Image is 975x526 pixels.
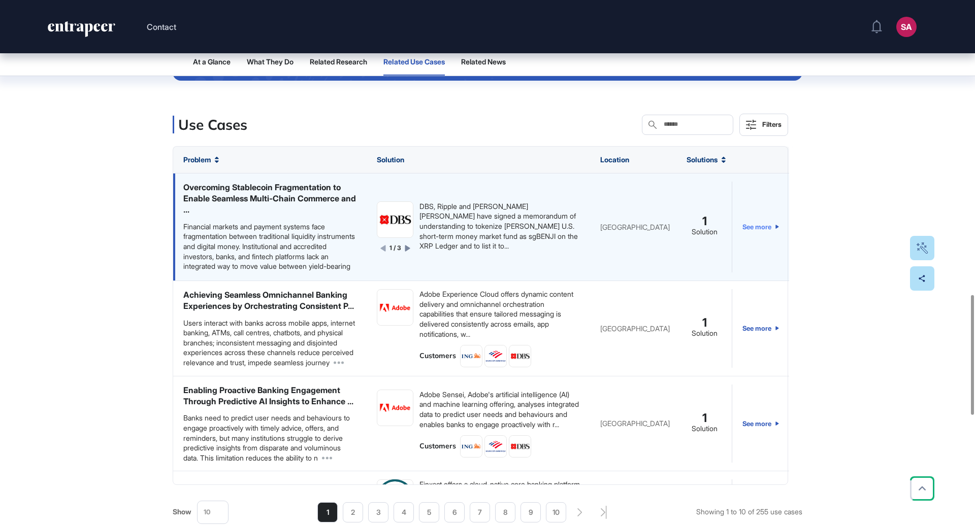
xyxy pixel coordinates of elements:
[193,48,231,76] button: At a Glance
[178,116,247,133] h3: Use Cases
[521,502,541,522] li: 9
[702,318,707,328] span: 1
[147,20,176,33] button: Contact
[485,440,506,452] img: image
[495,502,515,522] li: 8
[383,48,445,76] button: Related Use Cases
[394,502,414,522] li: 4
[444,502,465,522] li: 6
[310,48,367,76] button: Related Research
[509,435,531,458] a: image
[460,435,482,458] a: image
[383,58,445,66] span: Related Use Cases
[183,156,211,164] span: Problem
[183,384,356,407] div: Enabling Proactive Banking Engagement Through Predictive AI Insights to Enhance ...
[317,502,338,522] li: 1
[419,441,456,451] div: Customers
[461,352,482,360] img: image
[183,318,356,368] div: Users interact with banks across mobile apps, internet banking, ATMs, call centres, chatbots, and...
[484,435,507,458] a: image
[183,413,356,463] div: Banks need to predict user needs and behaviours to engage proactively with timely advice, offers,...
[389,244,401,253] div: 1 / 3
[183,222,356,272] div: Financial markets and payment systems face fragmentation between traditional liquidity instrument...
[377,390,413,426] a: image
[419,351,456,361] div: Customers
[460,345,482,367] a: image
[461,58,506,66] span: Related News
[546,502,566,522] li: 10
[692,424,718,434] div: Solution
[509,436,531,457] img: image
[247,48,294,76] button: What They Do
[377,202,413,237] img: image
[183,289,356,312] div: Achieving Seamless Omnichannel Banking Experiences by Orchestrating Consistent P...
[419,390,580,429] div: Adobe Sensei, Adobe's artificial intelligence (AI) and machine learning offering, analyses integr...
[742,182,779,272] a: See more
[896,17,917,37] button: SA
[692,227,718,237] div: Solution
[377,289,413,326] a: image
[461,442,482,450] img: image
[377,479,413,516] a: image
[692,329,718,338] div: Solution
[509,345,531,367] img: image
[739,114,788,136] button: Filters
[343,502,363,522] li: 2
[600,419,666,427] div: [GEOGRAPHIC_DATA]
[696,508,802,516] div: Showing 1 to 10 of 255 use cases
[461,48,506,76] button: Related News
[204,508,211,516] span: 10
[310,58,367,66] span: Related Research
[419,289,580,339] div: Adobe Experience Cloud offers dynamic content delivery and omnichannel orchestration capabilities...
[485,350,506,362] img: image
[600,325,666,332] div: [GEOGRAPHIC_DATA]
[601,506,607,519] div: search-pagination-last-page-button
[377,398,413,417] img: image
[377,298,413,318] img: image
[742,289,779,368] a: See more
[687,156,718,164] span: Solutions
[377,156,404,164] span: Solution
[419,502,439,522] li: 5
[173,508,191,516] span: Show
[247,58,294,66] span: What They Do
[484,345,507,367] a: image
[762,120,782,128] div: Filters
[470,502,490,522] li: 7
[577,508,582,516] div: search-pagination-next-button
[600,223,666,231] div: [GEOGRAPHIC_DATA]
[419,479,580,519] div: Finxact offers a cloud-native core banking platform with real-time processing and extensive API s...
[47,21,116,41] a: entrapeer-logo
[600,156,629,164] span: Location
[742,384,779,463] a: See more
[702,413,707,423] span: 1
[702,217,707,226] span: 1
[193,58,231,66] span: At a Glance
[368,502,388,522] li: 3
[183,182,356,216] div: Overcoming Stablecoin Fragmentation to Enable Seamless Multi-Chain Commerce and ...
[509,345,531,367] a: image
[419,201,580,251] div: DBS, Ripple and [PERSON_NAME] [PERSON_NAME] have signed a memorandum of understanding to tokenize...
